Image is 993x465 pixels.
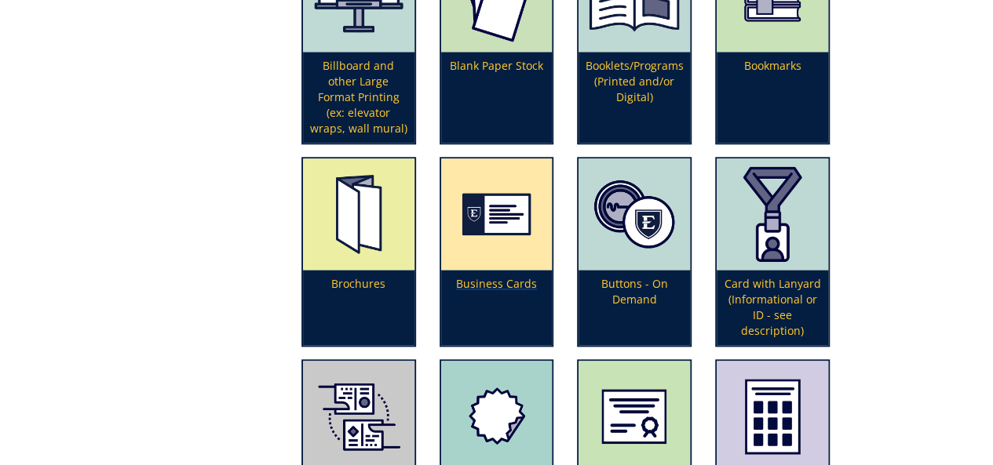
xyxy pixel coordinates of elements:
[441,52,553,143] p: Blank Paper Stock
[717,158,828,345] a: Card with Lanyard (Informational or ID - see description)
[441,158,553,270] img: business%20cards-655684f769de13.42776325.png
[303,158,414,270] img: brochures-655684ddc17079.69539308.png
[579,158,690,270] img: buttons-6556850c435158.61892814.png
[303,52,414,143] p: Billboard and other Large Format Printing (ex: elevator wraps, wall mural)
[441,158,553,345] a: Business Cards
[579,52,690,143] p: Booklets/Programs (Printed and/or Digital)
[441,270,553,345] p: Business Cards
[303,270,414,345] p: Brochures
[303,158,414,345] a: Brochures
[717,270,828,345] p: Card with Lanyard (Informational or ID - see description)
[579,158,690,345] a: Buttons - On Demand
[717,158,828,270] img: card%20with%20lanyard-64d29bdf945cd3.52638038.png
[717,52,828,143] p: Bookmarks
[579,270,690,345] p: Buttons - On Demand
